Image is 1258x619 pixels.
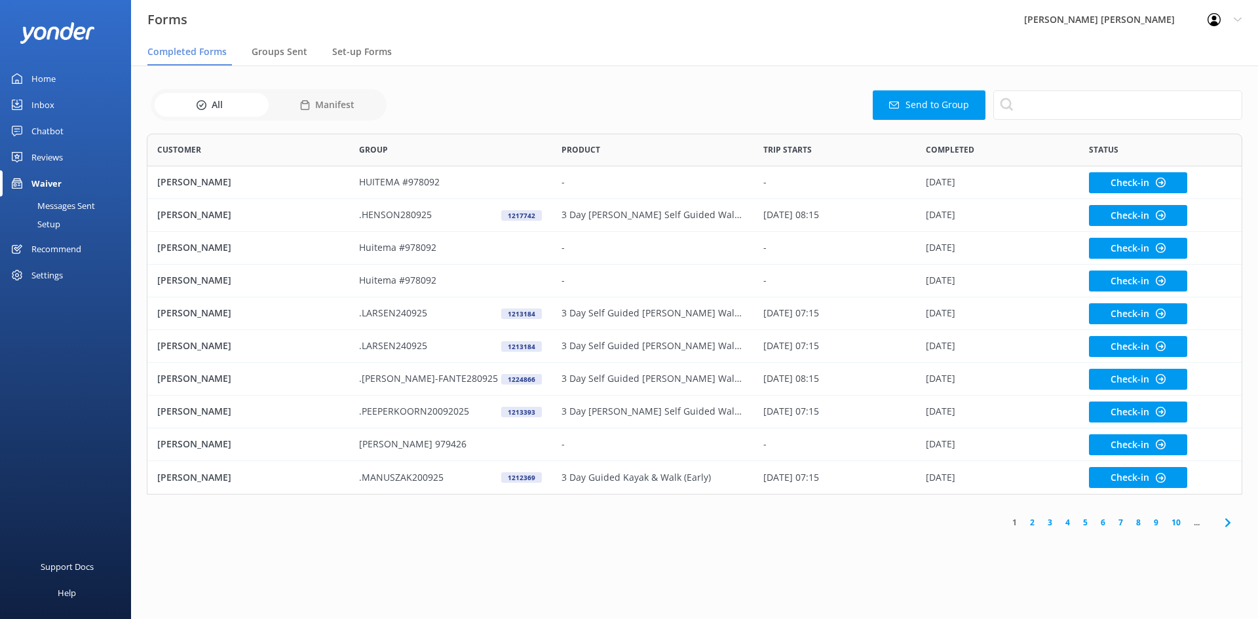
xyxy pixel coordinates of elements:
[926,371,955,386] p: [DATE]
[8,197,131,215] a: Messages Sent
[157,306,231,320] p: [PERSON_NAME]
[41,553,94,580] div: Support Docs
[359,404,469,419] p: .PEEPERKOORN20092025
[147,45,227,58] span: Completed Forms
[1089,205,1187,226] button: Check-in
[157,143,201,156] span: Customer
[58,580,76,606] div: Help
[763,437,767,451] p: -
[147,330,1242,363] div: row
[926,208,955,222] p: [DATE]
[763,240,767,255] p: -
[926,339,955,353] p: [DATE]
[562,437,565,451] p: -
[252,45,307,58] span: Groups Sent
[1006,516,1023,529] a: 1
[873,90,985,120] button: Send to Group
[8,215,60,233] div: Setup
[562,240,565,255] p: -
[1089,402,1187,422] button: Check-in
[31,236,81,262] div: Recommend
[763,175,767,189] p: -
[359,339,427,353] p: .LARSEN240925
[562,273,565,288] p: -
[359,208,432,222] p: .HENSON280925
[8,197,95,215] div: Messages Sent
[359,437,467,451] p: [PERSON_NAME] 979426
[359,175,440,189] p: HUITEMA #978092
[562,339,744,353] p: 3 Day Self Guided [PERSON_NAME] Walk (Wednesdays)
[763,339,819,353] p: [DATE] 07:15
[1089,143,1118,156] span: Status
[147,428,1242,461] div: row
[1089,434,1187,455] button: Check-in
[1130,516,1147,529] a: 8
[501,374,542,385] div: 1224866
[926,437,955,451] p: [DATE]
[359,273,436,288] p: Huitema #978092
[1094,516,1112,529] a: 6
[501,210,542,221] div: 1217742
[926,240,955,255] p: [DATE]
[926,273,955,288] p: [DATE]
[31,144,63,170] div: Reviews
[157,339,231,353] p: [PERSON_NAME]
[31,262,63,288] div: Settings
[147,396,1242,428] div: row
[1112,516,1130,529] a: 7
[1089,238,1187,259] button: Check-in
[31,66,56,92] div: Home
[8,215,131,233] a: Setup
[1089,172,1187,193] button: Check-in
[562,470,711,485] p: 3 Day Guided Kayak & Walk (Early)
[1187,516,1206,529] span: ...
[1059,516,1077,529] a: 4
[763,143,812,156] span: Trip starts
[763,273,767,288] p: -
[157,175,231,189] p: [PERSON_NAME]
[147,461,1242,494] div: row
[147,166,1242,494] div: grid
[562,371,744,386] p: 3 Day Self Guided [PERSON_NAME] Walk (Early)
[359,240,436,255] p: Huitema #978092
[1023,516,1041,529] a: 2
[501,341,542,352] div: 1213184
[1089,336,1187,357] button: Check-in
[501,472,542,483] div: 1212369
[147,297,1242,330] div: row
[926,306,955,320] p: [DATE]
[562,175,565,189] p: -
[1077,516,1094,529] a: 5
[1089,271,1187,291] button: Check-in
[1165,516,1187,529] a: 10
[1089,467,1187,488] button: Check-in
[763,208,819,222] p: [DATE] 08:15
[157,470,231,485] p: [PERSON_NAME]
[147,363,1242,396] div: row
[157,404,231,419] p: [PERSON_NAME]
[562,306,744,320] p: 3 Day Self Guided [PERSON_NAME] Walk (Wednesdays)
[31,118,64,144] div: Chatbot
[31,92,54,118] div: Inbox
[1089,369,1187,390] button: Check-in
[926,143,974,156] span: Completed
[359,470,444,485] p: .MANUSZAK200925
[157,273,231,288] p: [PERSON_NAME]
[359,306,427,320] p: .LARSEN240925
[763,371,819,386] p: [DATE] 08:15
[157,437,231,451] p: [PERSON_NAME]
[562,404,744,419] p: 3 Day [PERSON_NAME] Self Guided Walk (Early)- HOT DEAL
[501,309,542,319] div: 1213184
[926,404,955,419] p: [DATE]
[20,22,95,44] img: yonder-white-logo.png
[359,143,388,156] span: Group
[147,232,1242,265] div: row
[359,371,498,386] p: .[PERSON_NAME]-FANTE280925
[501,407,542,417] div: 1213393
[763,306,819,320] p: [DATE] 07:15
[147,166,1242,199] div: row
[157,240,231,255] p: [PERSON_NAME]
[147,199,1242,232] div: row
[157,371,231,386] p: [PERSON_NAME]
[1041,516,1059,529] a: 3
